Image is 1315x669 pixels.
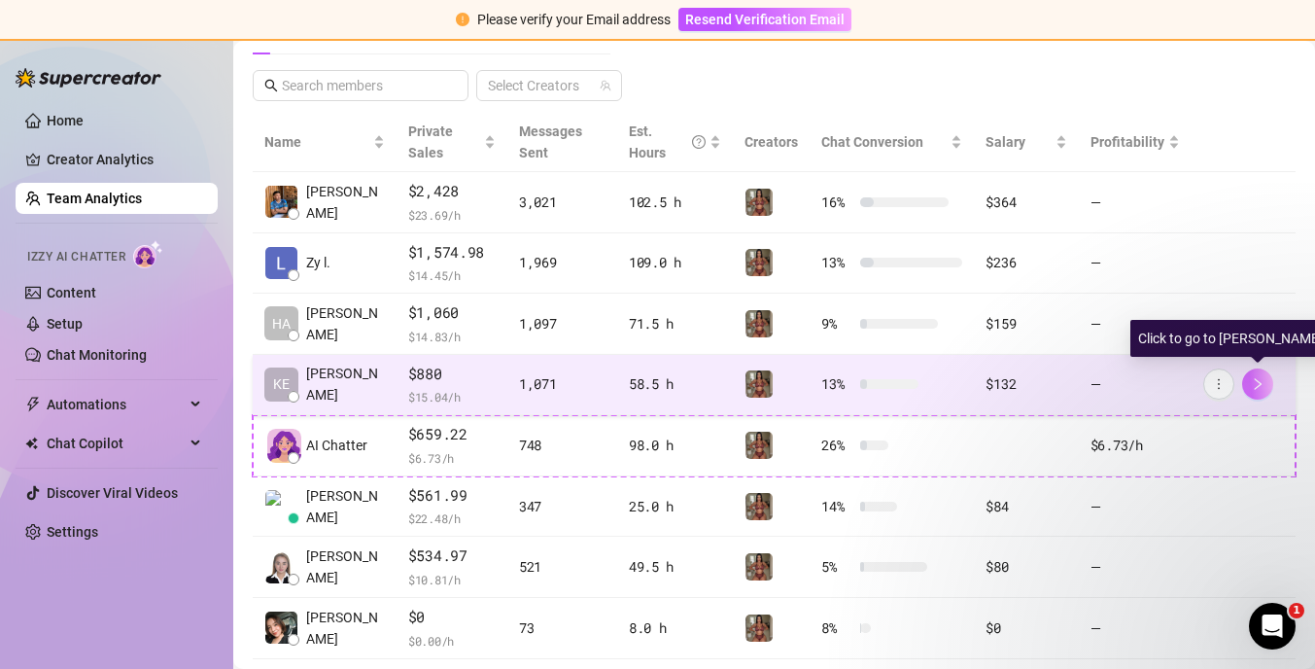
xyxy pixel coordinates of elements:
[519,496,606,517] div: 347
[47,191,142,206] a: Team Analytics
[47,316,83,332] a: Setup
[629,252,722,273] div: 109.0 h
[408,327,496,346] span: $ 14.83 /h
[600,80,611,91] span: team
[986,617,1066,639] div: $0
[1090,435,1180,456] div: $6.73 /h
[1079,598,1192,659] td: —
[1251,377,1264,391] span: right
[306,607,385,650] span: [PERSON_NAME]
[629,192,722,213] div: 102.5 h
[745,432,773,459] img: Greek
[986,496,1066,517] div: $84
[47,144,202,175] a: Creator Analytics
[408,301,496,325] span: $1,060
[47,524,98,540] a: Settings
[408,423,496,446] span: $659.22
[629,496,722,517] div: 25.0 h
[519,313,606,334] div: 1,097
[408,123,453,160] span: Private Sales
[265,490,297,522] img: Alva K
[821,192,852,213] span: 16 %
[986,252,1066,273] div: $236
[821,252,852,273] span: 13 %
[408,545,496,568] span: $534.97
[265,551,297,583] img: frances moya
[265,247,297,279] img: Zy lei
[986,134,1025,150] span: Salary
[47,485,178,501] a: Discover Viral Videos
[306,485,385,528] span: [PERSON_NAME]
[733,113,810,172] th: Creators
[1090,134,1164,150] span: Profitability
[306,302,385,345] span: [PERSON_NAME]
[477,9,671,30] div: Please verify your Email address
[821,556,852,578] span: 5 %
[678,8,851,31] button: Resend Verification Email
[519,373,606,395] div: 1,071
[629,435,722,456] div: 98.0 h
[264,79,278,92] span: search
[629,373,722,395] div: 58.5 h
[47,113,84,128] a: Home
[456,13,469,26] span: exclamation-circle
[821,134,923,150] span: Chat Conversion
[745,249,773,276] img: Greek
[629,121,707,163] div: Est. Hours
[408,570,496,589] span: $ 10.81 /h
[745,493,773,520] img: Greek
[272,313,291,334] span: HA
[282,75,441,96] input: Search members
[27,248,125,266] span: Izzy AI Chatter
[986,313,1066,334] div: $159
[267,429,301,463] img: izzy-ai-chatter-avatar-DDCN_rTZ.svg
[1079,355,1192,416] td: —
[408,448,496,468] span: $ 6.73 /h
[745,370,773,398] img: Greek
[1079,537,1192,598] td: —
[264,131,369,153] span: Name
[16,68,161,88] img: logo-BBDzfeDw.svg
[745,615,773,642] img: Greek
[25,437,38,450] img: Chat Copilot
[408,205,496,225] span: $ 23.69 /h
[408,606,496,629] span: $0
[519,556,606,578] div: 521
[745,310,773,337] img: Greek
[1249,603,1296,650] iframe: Intercom live chat
[821,617,852,639] span: 8 %
[986,556,1066,578] div: $80
[629,556,722,578] div: 49.5 h
[692,121,706,163] span: question-circle
[253,113,397,172] th: Name
[25,397,41,412] span: thunderbolt
[519,192,606,213] div: 3,021
[47,347,147,363] a: Chat Monitoring
[408,363,496,386] span: $880
[47,428,185,459] span: Chat Copilot
[408,509,496,528] span: $ 22.48 /h
[408,484,496,508] span: $561.99
[1079,233,1192,295] td: —
[519,435,606,456] div: 748
[629,313,722,334] div: 71.5 h
[273,373,290,395] span: KE
[306,435,367,456] span: AI Chatter
[1079,476,1192,538] td: —
[519,252,606,273] div: 1,969
[685,12,845,27] span: Resend Verification Email
[265,186,297,218] img: Chester Tagayun…
[519,617,606,639] div: 73
[47,285,96,300] a: Content
[745,553,773,581] img: Greek
[821,496,852,517] span: 14 %
[306,181,385,224] span: [PERSON_NAME]
[47,389,185,420] span: Automations
[745,189,773,216] img: Greek
[1212,377,1226,391] span: more
[306,546,385,588] span: [PERSON_NAME]
[265,612,297,644] img: MK Bautista
[821,313,852,334] span: 9 %
[821,373,852,395] span: 13 %
[408,387,496,406] span: $ 15.04 /h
